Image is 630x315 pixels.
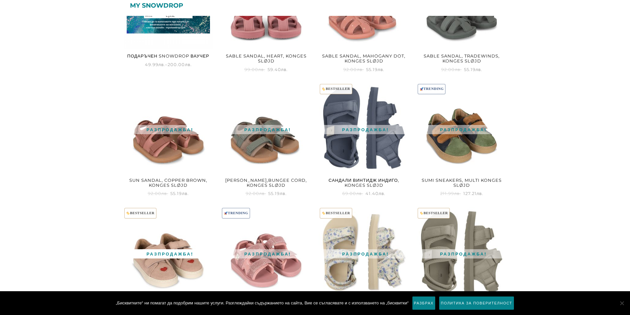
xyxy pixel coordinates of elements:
h2: Подаръчен snowdrop Ваучер [123,52,214,61]
span: 92.00 [441,67,462,72]
span: Разпродажба! [419,249,507,258]
a: Разпродажба! 🏷️BESTSELLERСандали Винтидж Индиго, Konges Sløjd 41.40лв. [319,83,409,197]
span: 211.99 [440,191,461,196]
h2: Sumi Sneakers, Multi Konges Sløjd [417,176,507,190]
span: 92.00 [246,191,266,196]
h2: Sable Sandal, Mahogany Dot, Konges Sløjd [319,52,409,66]
span: лв. [476,67,483,72]
span: лв. [477,191,483,196]
span: Разпродажба! [224,249,311,258]
a: Разпродажба! [PERSON_NAME],Bungee Cord, Konges Sløjd 55.19лв. [221,83,311,197]
span: лв. [454,191,461,196]
span: Разпродажба! [224,125,311,134]
span: 55.19 [170,191,189,196]
span: 55.19 [464,67,483,72]
span: Разпродажба! [126,125,214,134]
a: Политика за поверителност [439,296,514,310]
span: лв. [258,67,265,72]
span: лв. [357,67,364,72]
span: 99.00 [244,67,265,72]
span: лв. [280,191,287,196]
h2: Sable Sandal, Heart, Konges Sløjd [221,52,311,66]
span: лв. [281,67,288,72]
span: 69.00 [342,191,363,196]
h2: Сандали Винтидж Индиго, Konges Sløjd [319,176,409,190]
span: 49.99 [145,62,165,67]
h2: Sable Sandal, Tradewinds, Konges Sløjd [417,52,507,66]
span: No [618,300,625,306]
h2: Sun Sandal, Copper Brown, Konges Sløjd [123,176,214,190]
span: лв. [158,62,165,67]
h2: [PERSON_NAME],Bungee Cord, Konges Sløjd [221,176,311,190]
span: 41.40 [365,191,386,196]
span: лв. [161,191,168,196]
a: Разпродажба! 🚀TRENDINGSumi Sneakers, Multi Konges Sløjd 127.21лв. [417,83,507,197]
span: лв. [182,191,189,196]
a: My snowdrop [130,3,183,8]
a: Разпродажба! Sun Sandal, Copper Brown, Konges Sløjd 55.19лв. [123,83,214,197]
span: лв. [185,62,192,67]
span: 92.00 [343,67,364,72]
span: лв. [259,191,266,196]
span: лв. [455,67,462,72]
span: 92.00 [148,191,168,196]
span: 55.19 [366,67,385,72]
span: Разпродажба! [321,249,409,258]
span: Разпродажба! [419,125,507,134]
span: 127.21 [463,191,483,196]
span: – [123,61,214,68]
span: лв. [379,191,386,196]
span: Разпродажба! [321,125,409,134]
span: лв. [356,191,363,196]
span: 55.19 [268,191,287,196]
a: Разбрах [412,296,436,310]
span: лв. [378,67,385,72]
span: 200.00 [168,62,192,67]
span: „Бисквитките“ ни помагат да подобрим нашите услуги. Разглеждайки съдържанието на сайта, Вие се съ... [116,300,408,306]
span: Разпродажба! [126,249,214,258]
span: 59.40 [268,67,288,72]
